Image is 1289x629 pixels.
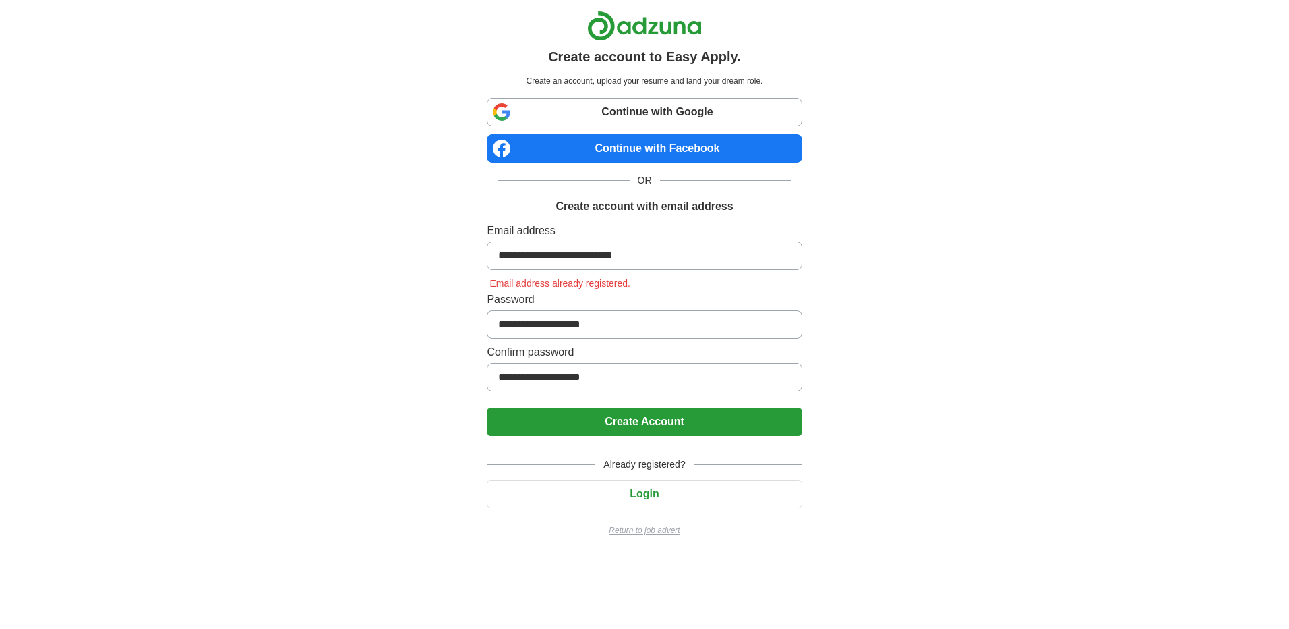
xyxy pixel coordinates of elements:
label: Password [487,292,802,308]
button: Login [487,480,802,508]
label: Email address [487,223,802,239]
a: Continue with Facebook [487,134,802,163]
h1: Create account with email address [556,198,733,215]
button: Create Account [487,408,802,436]
span: Already registered? [595,458,693,472]
span: Email address already registered. [487,278,633,289]
h1: Create account to Easy Apply. [548,47,741,67]
label: Confirm password [487,344,802,360]
a: Login [487,488,802,499]
a: Return to job advert [487,524,802,537]
img: Adzuna logo [587,11,702,41]
a: Continue with Google [487,98,802,126]
span: OR [630,173,660,188]
p: Create an account, upload your resume and land your dream role. [489,75,799,87]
